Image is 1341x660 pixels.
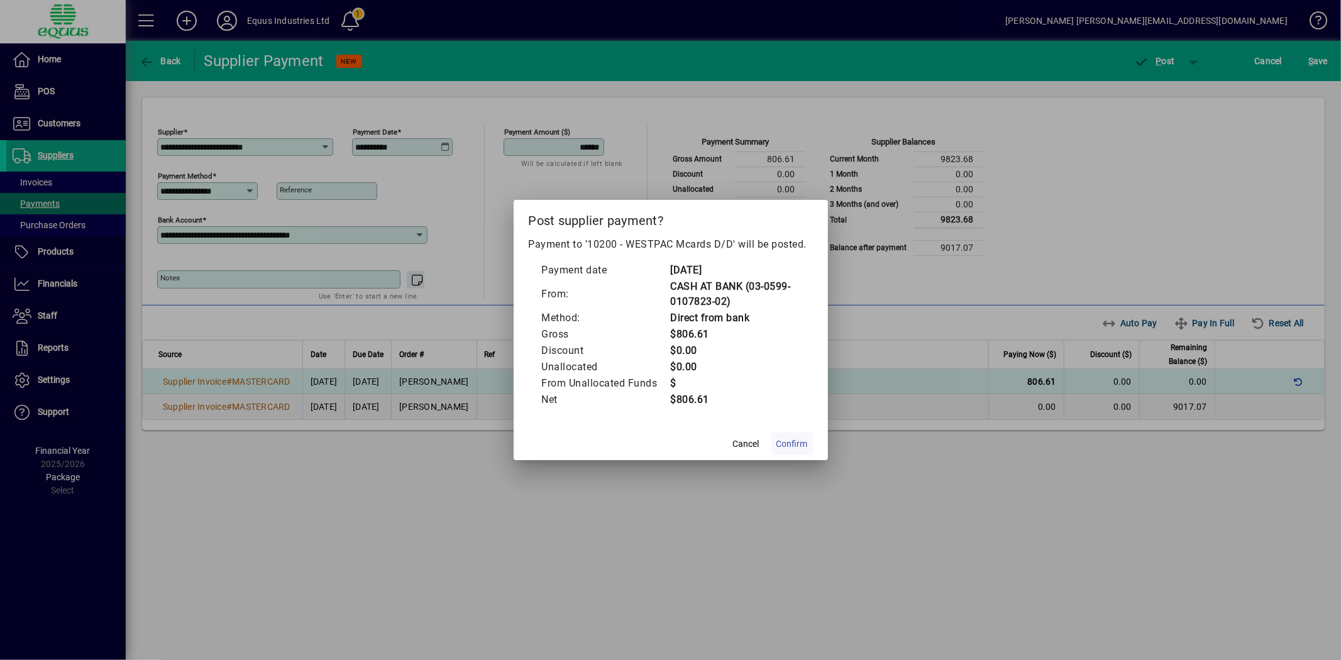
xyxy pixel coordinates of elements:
td: $0.00 [670,343,800,359]
span: Cancel [733,437,759,451]
td: From: [541,278,670,310]
td: From Unallocated Funds [541,375,670,392]
td: Discount [541,343,670,359]
td: Unallocated [541,359,670,375]
button: Confirm [771,432,813,455]
td: Direct from bank [670,310,800,326]
p: Payment to '10200 - WESTPAC Mcards D/D' will be posted. [529,237,813,252]
td: Payment date [541,262,670,278]
td: $ [670,375,800,392]
td: Gross [541,326,670,343]
td: Method: [541,310,670,326]
td: $806.61 [670,392,800,408]
td: CASH AT BANK (03-0599-0107823-02) [670,278,800,310]
button: Cancel [726,432,766,455]
h2: Post supplier payment? [514,200,828,236]
td: Net [541,392,670,408]
span: Confirm [776,437,808,451]
td: $806.61 [670,326,800,343]
td: [DATE] [670,262,800,278]
td: $0.00 [670,359,800,375]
